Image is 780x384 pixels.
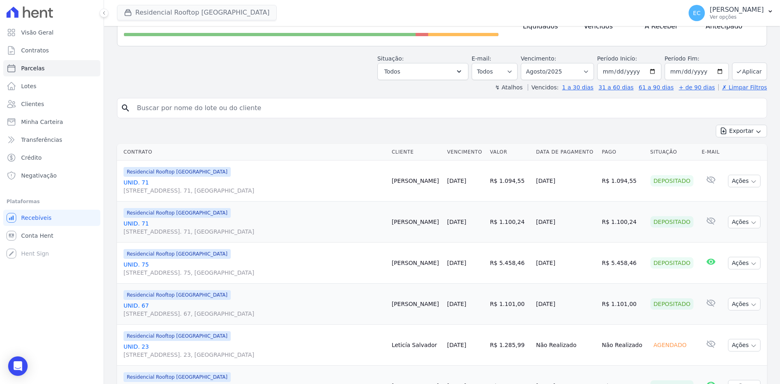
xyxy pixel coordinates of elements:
[117,144,388,161] th: Contrato
[3,114,100,130] a: Minha Carteira
[388,243,444,284] td: [PERSON_NAME]
[728,216,760,228] button: Ações
[117,5,277,20] button: Residencial Rooftop [GEOGRAPHIC_DATA]
[728,257,760,269] button: Ações
[6,197,97,206] div: Plataformas
[3,60,100,76] a: Parcelas
[710,14,764,20] p: Ver opções
[388,161,444,202] td: [PERSON_NAME]
[447,301,466,307] a: [DATE]
[533,202,599,243] td: [DATE]
[3,210,100,226] a: Recebíveis
[647,144,699,161] th: Situação
[377,55,404,62] label: Situação:
[523,22,571,31] h4: Liquidados
[123,249,231,259] span: Residencial Rooftop [GEOGRAPHIC_DATA]
[388,202,444,243] td: [PERSON_NAME]
[679,84,715,91] a: + de 90 dias
[21,64,45,72] span: Parcelas
[650,175,694,187] div: Depositado
[3,78,100,94] a: Lotes
[21,82,37,90] span: Lotes
[533,161,599,202] td: [DATE]
[388,144,444,161] th: Cliente
[123,372,231,382] span: Residencial Rooftop [GEOGRAPHIC_DATA]
[645,22,693,31] h4: A Receber
[706,22,754,31] h4: Antecipado
[21,28,54,37] span: Visão Geral
[710,6,764,14] p: [PERSON_NAME]
[388,284,444,325] td: [PERSON_NAME]
[487,284,533,325] td: R$ 1.101,00
[597,55,637,62] label: Período Inicío:
[123,260,385,277] a: UNID. 75[STREET_ADDRESS]. 75, [GEOGRAPHIC_DATA]
[693,10,701,16] span: EC
[732,63,767,80] button: Aplicar
[728,298,760,310] button: Ações
[665,54,729,63] label: Período Fim:
[599,161,647,202] td: R$ 1.094,55
[3,96,100,112] a: Clientes
[123,343,385,359] a: UNID. 23[STREET_ADDRESS]. 23, [GEOGRAPHIC_DATA]
[495,84,522,91] label: ↯ Atalhos
[121,103,130,113] i: search
[123,219,385,236] a: UNID. 71[STREET_ADDRESS]. 71, [GEOGRAPHIC_DATA]
[21,214,52,222] span: Recebíveis
[447,219,466,225] a: [DATE]
[599,144,647,161] th: Pago
[599,202,647,243] td: R$ 1.100,24
[447,260,466,266] a: [DATE]
[123,187,385,195] span: [STREET_ADDRESS]. 71, [GEOGRAPHIC_DATA]
[3,132,100,148] a: Transferências
[716,125,767,137] button: Exportar
[650,216,694,228] div: Depositado
[598,84,633,91] a: 31 a 60 dias
[521,55,556,62] label: Vencimento:
[384,67,400,76] span: Todos
[3,150,100,166] a: Crédito
[132,100,763,116] input: Buscar por nome do lote ou do cliente
[444,144,486,161] th: Vencimento
[487,144,533,161] th: Valor
[650,257,694,269] div: Depositado
[123,167,231,177] span: Residencial Rooftop [GEOGRAPHIC_DATA]
[718,84,767,91] a: ✗ Limpar Filtros
[377,63,468,80] button: Todos
[123,302,385,318] a: UNID. 67[STREET_ADDRESS]. 67, [GEOGRAPHIC_DATA]
[682,2,780,24] button: EC [PERSON_NAME] Ver opções
[698,144,724,161] th: E-mail
[599,325,647,366] td: Não Realizado
[123,310,385,318] span: [STREET_ADDRESS]. 67, [GEOGRAPHIC_DATA]
[21,118,63,126] span: Minha Carteira
[123,269,385,277] span: [STREET_ADDRESS]. 75, [GEOGRAPHIC_DATA]
[123,208,231,218] span: Residencial Rooftop [GEOGRAPHIC_DATA]
[3,42,100,59] a: Contratos
[21,100,44,108] span: Clientes
[21,232,53,240] span: Conta Hent
[533,325,599,366] td: Não Realizado
[21,136,62,144] span: Transferências
[533,284,599,325] td: [DATE]
[728,339,760,351] button: Ações
[650,339,690,351] div: Agendado
[639,84,674,91] a: 61 a 90 dias
[21,171,57,180] span: Negativação
[123,178,385,195] a: UNID. 71[STREET_ADDRESS]. 71, [GEOGRAPHIC_DATA]
[3,24,100,41] a: Visão Geral
[599,284,647,325] td: R$ 1.101,00
[528,84,559,91] label: Vencidos:
[123,290,231,300] span: Residencial Rooftop [GEOGRAPHIC_DATA]
[728,175,760,187] button: Ações
[487,243,533,284] td: R$ 5.458,46
[3,228,100,244] a: Conta Hent
[533,243,599,284] td: [DATE]
[650,298,694,310] div: Depositado
[487,325,533,366] td: R$ 1.285,99
[584,22,632,31] h4: Vencidos
[123,228,385,236] span: [STREET_ADDRESS]. 71, [GEOGRAPHIC_DATA]
[472,55,492,62] label: E-mail:
[562,84,594,91] a: 1 a 30 dias
[21,46,49,54] span: Contratos
[487,161,533,202] td: R$ 1.094,55
[123,351,385,359] span: [STREET_ADDRESS]. 23, [GEOGRAPHIC_DATA]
